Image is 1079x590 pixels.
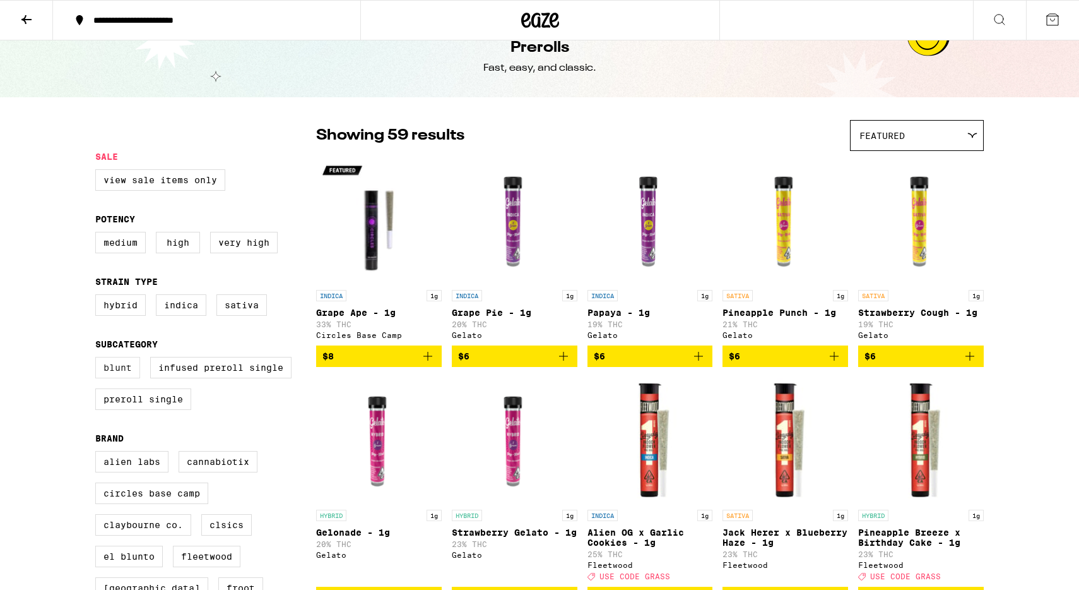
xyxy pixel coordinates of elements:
[722,527,848,548] p: Jack Herer x Blueberry Haze - 1g
[95,451,168,473] label: Alien Labs
[452,540,577,548] p: 23% THC
[95,294,146,316] label: Hybrid
[587,346,713,367] button: Add to bag
[722,320,848,328] p: 21% THC
[722,377,848,587] a: Open page for Jack Herer x Blueberry Haze - 1g from Fleetwood
[722,331,848,339] div: Gelato
[833,510,848,521] p: 1g
[858,308,984,318] p: Strawberry Cough - 1g
[562,290,577,301] p: 1g
[95,388,191,410] label: Preroll Single
[858,561,984,569] div: Fleetwood
[587,308,713,318] p: Papaya - 1g
[452,377,577,587] a: Open page for Strawberry Gelato - 1g from Gelato
[452,510,482,521] p: HYBRID
[316,346,442,367] button: Add to bag
[8,9,91,19] span: Hi. Need any help?
[587,550,713,558] p: 25% THC
[587,377,713,587] a: Open page for Alien OG x Garlic Cookies - 1g from Fleetwood
[316,125,464,147] p: Showing 59 results
[452,377,577,503] img: Gelato - Strawberry Gelato - 1g
[427,510,442,521] p: 1g
[587,320,713,328] p: 19% THC
[150,357,292,378] label: Infused Preroll Single
[316,290,346,301] p: INDICA
[722,157,848,346] a: Open page for Pineapple Punch - 1g from Gelato
[95,169,225,191] label: View Sale Items Only
[587,510,618,521] p: INDICA
[722,561,848,569] div: Fleetwood
[870,572,941,581] span: USE CODE GRASS
[722,157,848,284] img: Gelato - Pineapple Punch - 1g
[587,377,713,503] img: Fleetwood - Alien OG x Garlic Cookies - 1g
[316,157,442,284] img: Circles Base Camp - Grape Ape - 1g
[95,514,191,536] label: Claybourne Co.
[587,290,618,301] p: INDICA
[95,152,118,162] legend: Sale
[858,331,984,339] div: Gelato
[858,510,888,521] p: HYBRID
[599,572,670,581] span: USE CODE GRASS
[722,377,848,503] img: Fleetwood - Jack Herer x Blueberry Haze - 1g
[858,157,984,284] img: Gelato - Strawberry Cough - 1g
[316,510,346,521] p: HYBRID
[458,351,469,361] span: $6
[210,232,278,253] label: Very High
[587,157,713,284] img: Gelato - Papaya - 1g
[594,351,605,361] span: $6
[316,527,442,538] p: Gelonade - 1g
[483,61,596,75] div: Fast, easy, and classic.
[316,331,442,339] div: Circles Base Camp
[316,551,442,559] div: Gelato
[510,37,569,59] h1: Prerolls
[969,510,984,521] p: 1g
[587,527,713,548] p: Alien OG x Garlic Cookies - 1g
[216,294,267,316] label: Sativa
[316,377,442,503] img: Gelato - Gelonade - 1g
[858,320,984,328] p: 19% THC
[173,546,240,567] label: Fleetwood
[452,157,577,346] a: Open page for Grape Pie - 1g from Gelato
[587,331,713,339] div: Gelato
[316,320,442,328] p: 33% THC
[864,351,876,361] span: $6
[722,510,753,521] p: SATIVA
[95,232,146,253] label: Medium
[858,346,984,367] button: Add to bag
[722,346,848,367] button: Add to bag
[722,550,848,558] p: 23% THC
[156,294,206,316] label: Indica
[95,277,158,287] legend: Strain Type
[95,339,158,349] legend: Subcategory
[697,290,712,301] p: 1g
[427,290,442,301] p: 1g
[452,551,577,559] div: Gelato
[95,357,140,378] label: Blunt
[587,561,713,569] div: Fleetwood
[697,510,712,521] p: 1g
[722,290,753,301] p: SATIVA
[95,433,124,443] legend: Brand
[179,451,257,473] label: Cannabiotix
[833,290,848,301] p: 1g
[969,290,984,301] p: 1g
[452,290,482,301] p: INDICA
[858,290,888,301] p: SATIVA
[858,550,984,558] p: 23% THC
[316,540,442,548] p: 20% THC
[322,351,334,361] span: $8
[95,483,208,504] label: Circles Base Camp
[452,157,577,284] img: Gelato - Grape Pie - 1g
[316,157,442,346] a: Open page for Grape Ape - 1g from Circles Base Camp
[858,157,984,346] a: Open page for Strawberry Cough - 1g from Gelato
[316,308,442,318] p: Grape Ape - 1g
[452,320,577,328] p: 20% THC
[587,157,713,346] a: Open page for Papaya - 1g from Gelato
[95,214,135,224] legend: Potency
[95,546,163,567] label: El Blunto
[452,331,577,339] div: Gelato
[452,346,577,367] button: Add to bag
[858,377,984,503] img: Fleetwood - Pineapple Breeze x Birthday Cake - 1g
[858,377,984,587] a: Open page for Pineapple Breeze x Birthday Cake - 1g from Fleetwood
[452,308,577,318] p: Grape Pie - 1g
